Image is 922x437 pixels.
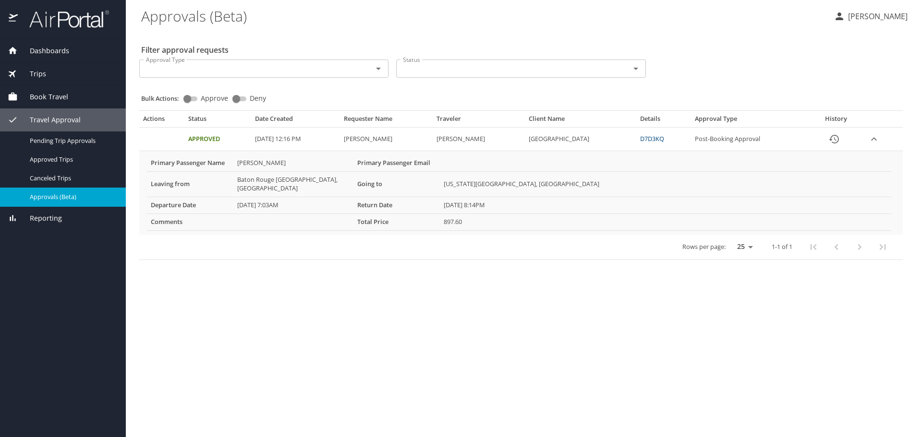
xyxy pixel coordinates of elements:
[18,46,69,56] span: Dashboards
[353,213,440,230] th: Total Price
[139,115,903,260] table: Approval table
[353,171,440,197] th: Going to
[629,62,643,75] button: Open
[147,155,233,171] th: Primary Passenger Name
[233,197,353,213] td: [DATE] 7:03AM
[147,213,233,230] th: Comments
[184,115,251,127] th: Status
[640,134,664,143] a: D7D3KQ
[440,171,891,197] td: [US_STATE][GEOGRAPHIC_DATA], [GEOGRAPHIC_DATA]
[440,197,891,213] td: [DATE] 8:14PM
[250,95,266,102] span: Deny
[141,1,826,31] h1: Approvals (Beta)
[141,94,187,103] p: Bulk Actions:
[251,128,340,151] td: [DATE] 12:16 PM
[18,69,46,79] span: Trips
[525,115,636,127] th: Client Name
[440,213,891,230] td: 897.60
[729,239,756,254] select: rows per page
[19,10,109,28] img: airportal-logo.png
[18,213,62,224] span: Reporting
[636,115,691,127] th: Details
[147,197,233,213] th: Departure Date
[9,10,19,28] img: icon-airportal.png
[147,155,891,231] table: More info for approvals
[845,11,908,22] p: [PERSON_NAME]
[147,171,233,197] th: Leaving from
[184,128,251,151] td: Approved
[823,128,846,151] button: History
[830,8,911,25] button: [PERSON_NAME]
[30,174,114,183] span: Canceled Trips
[251,115,340,127] th: Date Created
[372,62,385,75] button: Open
[353,197,440,213] th: Return Date
[682,244,726,250] p: Rows per page:
[233,171,353,197] td: Baton Rouge [GEOGRAPHIC_DATA], [GEOGRAPHIC_DATA]
[18,92,68,102] span: Book Travel
[233,155,353,171] td: [PERSON_NAME]
[18,115,81,125] span: Travel Approval
[867,132,881,146] button: expand row
[810,115,863,127] th: History
[433,115,525,127] th: Traveler
[30,155,114,164] span: Approved Trips
[340,128,433,151] td: [PERSON_NAME]
[525,128,636,151] td: [GEOGRAPHIC_DATA]
[340,115,433,127] th: Requester Name
[30,136,114,145] span: Pending Trip Approvals
[139,115,184,127] th: Actions
[691,128,810,151] td: Post-Booking Approval
[141,42,229,58] h2: Filter approval requests
[433,128,525,151] td: [PERSON_NAME]
[201,95,228,102] span: Approve
[30,192,114,201] span: Approvals (Beta)
[691,115,810,127] th: Approval Type
[772,244,792,250] p: 1-1 of 1
[353,155,440,171] th: Primary Passenger Email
